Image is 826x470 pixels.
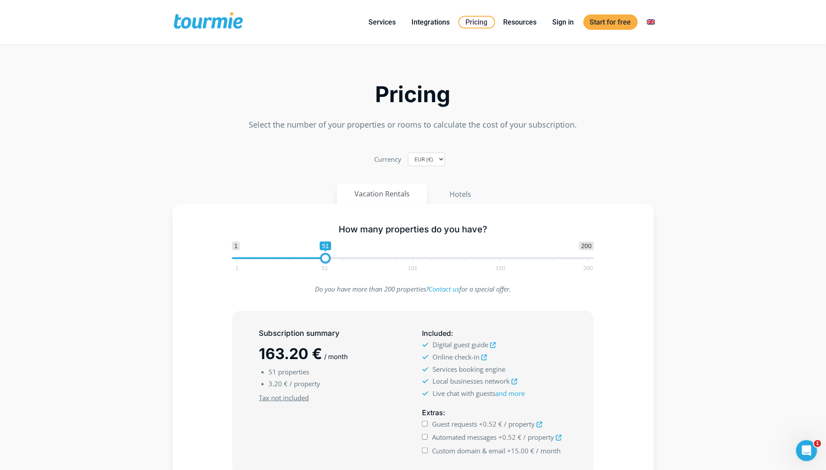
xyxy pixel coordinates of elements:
span: 200 [579,242,594,250]
span: Included [422,329,451,338]
span: 3.20 € [269,379,288,388]
span: Guest requests [432,420,477,428]
span: Live chat with guests [433,389,525,398]
p: Select the number of your properties or rooms to calculate the cost of your subscription. [172,119,654,131]
span: 150 [494,266,507,270]
a: Contact us [429,285,459,293]
h5: Subscription summary [259,328,404,339]
h5: : [422,407,567,418]
h5: : [422,328,567,339]
span: 101 [407,266,419,270]
span: 1 [232,242,240,250]
span: 1 [814,440,821,447]
span: 163.20 € [259,345,322,363]
span: / property [504,420,535,428]
span: Local businesses network [433,377,510,385]
span: +0.52 € [498,433,522,442]
a: Resources [497,17,544,28]
iframe: Intercom live chat [796,440,817,461]
a: and more [495,389,525,398]
span: Services booking engine [433,365,505,374]
a: Start for free [583,14,638,30]
a: Sign in [546,17,581,28]
span: Digital guest guide [433,340,488,349]
span: 200 [582,266,594,270]
label: Currency [374,153,401,165]
u: Tax not included [259,393,309,402]
span: 51 [321,266,329,270]
button: Hotels [432,184,489,205]
span: / month [324,352,348,361]
span: +0.52 € [479,420,502,428]
p: Do you have more than 200 properties? for a special offer. [232,283,594,295]
span: / month [536,446,561,455]
span: 51 [269,367,277,376]
span: 51 [320,242,331,250]
span: / property [290,379,321,388]
h2: Pricing [172,84,654,105]
h5: How many properties do you have? [232,224,594,235]
span: / property [523,433,554,442]
span: Automated messages [432,433,497,442]
span: 1 [234,266,240,270]
span: Custom domain & email [432,446,505,455]
button: Vacation Rentals [337,184,427,204]
a: Services [362,17,403,28]
span: Extras [422,408,443,417]
a: Pricing [458,16,495,28]
span: Online check-in [433,352,479,361]
a: Integrations [405,17,457,28]
span: properties [279,367,310,376]
span: +15.00 € [507,446,534,455]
